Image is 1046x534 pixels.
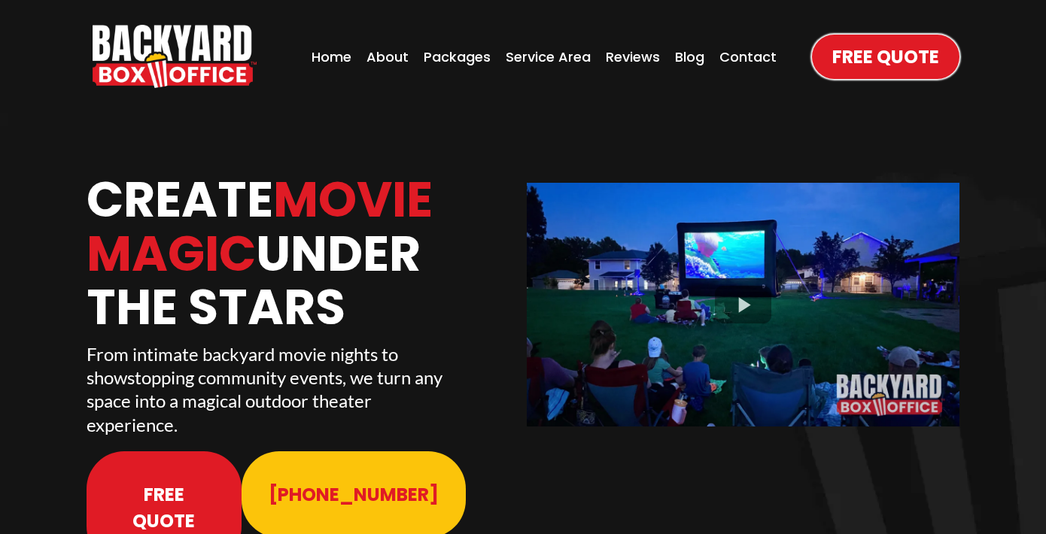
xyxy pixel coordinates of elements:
[601,42,664,71] a: Reviews
[87,165,433,288] span: Movie Magic
[501,42,595,71] a: Service Area
[419,42,495,71] a: Packages
[715,42,781,71] a: Contact
[812,35,959,79] a: Free Quote
[832,44,939,70] span: Free Quote
[87,342,489,413] p: From intimate backyard movie nights to showstopping community events, we turn any space into a ma...
[87,413,489,436] p: experience.
[307,42,356,71] a: Home
[269,481,439,508] span: [PHONE_NUMBER]
[93,25,257,88] img: Backyard Box Office
[87,173,519,335] h1: Create Under The Stars
[362,42,413,71] a: About
[93,25,257,88] a: https://www.backyardboxoffice.com
[114,481,214,534] span: Free Quote
[670,42,709,71] a: Blog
